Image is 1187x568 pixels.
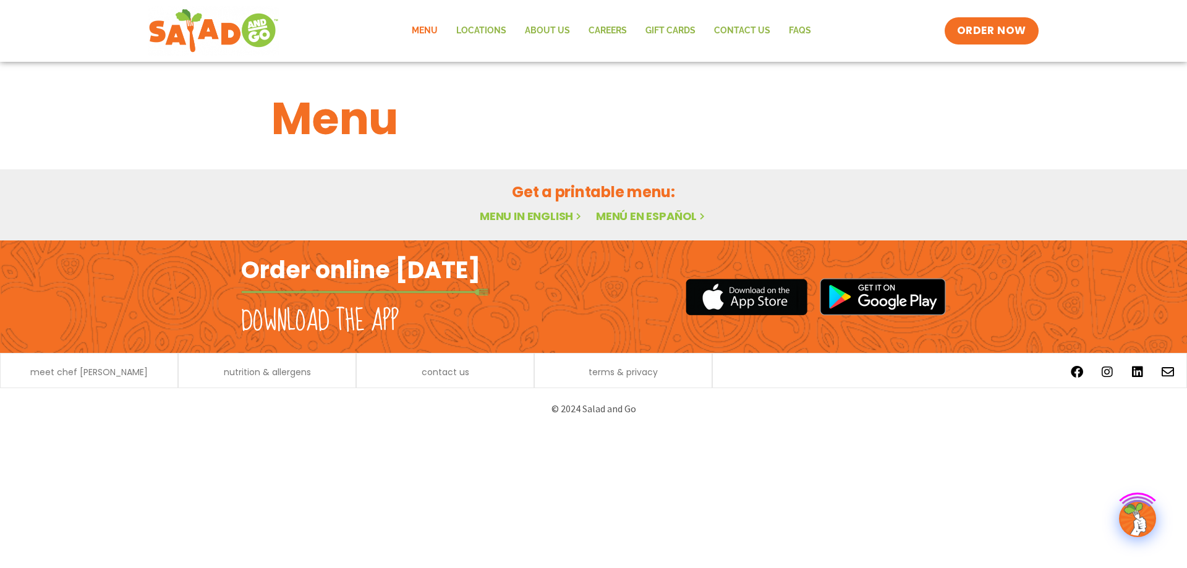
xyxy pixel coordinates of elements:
h2: Get a printable menu: [271,181,916,203]
a: About Us [516,17,579,45]
p: © 2024 Salad and Go [247,401,940,417]
a: meet chef [PERSON_NAME] [30,368,148,376]
a: terms & privacy [589,368,658,376]
a: GIFT CARDS [636,17,705,45]
a: Careers [579,17,636,45]
img: fork [241,289,488,295]
a: ORDER NOW [945,17,1039,45]
a: contact us [422,368,469,376]
h2: Download the app [241,304,399,339]
img: google_play [820,278,946,315]
img: appstore [686,277,807,317]
h1: Menu [271,85,916,152]
a: Menú en español [596,208,707,224]
a: Locations [447,17,516,45]
img: new-SAG-logo-768×292 [148,6,279,56]
a: Menu [402,17,447,45]
h2: Order online [DATE] [241,255,480,285]
a: FAQs [780,17,820,45]
nav: Menu [402,17,820,45]
a: Menu in English [480,208,584,224]
a: Contact Us [705,17,780,45]
a: nutrition & allergens [224,368,311,376]
span: ORDER NOW [957,23,1026,38]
